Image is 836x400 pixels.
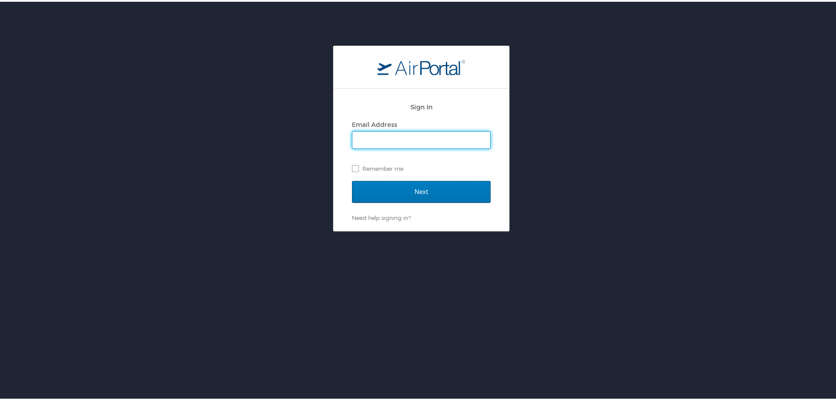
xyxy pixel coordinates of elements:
label: Email Address [352,119,397,126]
h2: Sign In [352,100,491,110]
label: Remember me [352,160,491,173]
input: Next [352,179,491,201]
img: logo [377,58,465,73]
a: Need help signing in? [352,213,411,220]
